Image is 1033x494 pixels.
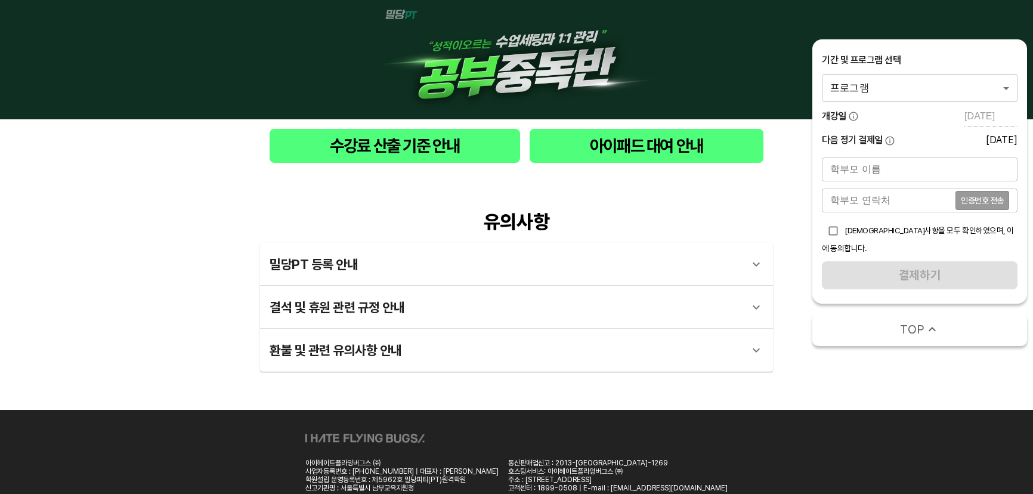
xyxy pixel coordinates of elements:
span: TOP [900,321,924,338]
span: [DEMOGRAPHIC_DATA]사항을 모두 확인하였으며, 이에 동의합니다. [822,226,1014,253]
div: 호스팅서비스: 아이헤이트플라잉버그스 ㈜ [508,467,728,476]
span: 다음 정기 결제일 [822,134,883,147]
span: 개강일 [822,110,846,123]
div: 기간 및 프로그램 선택 [822,54,1017,67]
button: TOP [812,313,1027,346]
div: 학원설립 운영등록번호 : 제5962호 밀당피티(PT)원격학원 [305,476,499,484]
div: 주소 : [STREET_ADDRESS] [508,476,728,484]
div: 밀당PT 등록 안내 [260,243,773,286]
input: 학부모 연락처를 입력해주세요 [822,189,955,212]
div: 환불 및 관련 유의사항 안내 [260,329,773,372]
div: 사업자등록번호 : [PHONE_NUMBER] | 대표자 : [PERSON_NAME] [305,467,499,476]
div: 유의사항 [260,211,773,233]
button: 수강료 산출 기준 안내 [270,129,520,163]
div: 통신판매업신고 : 2013-[GEOGRAPHIC_DATA]-1269 [508,459,728,467]
div: 밀당PT 등록 안내 [270,250,742,279]
div: 신고기관명 : 서울특별시 남부교육지원청 [305,484,499,492]
div: 결석 및 휴원 관련 규정 안내 [270,293,742,322]
div: 아이헤이트플라잉버그스 ㈜ [305,459,499,467]
button: 아이패드 대여 안내 [530,129,763,163]
img: ihateflyingbugs [305,434,425,443]
input: 학부모 이름을 입력해주세요 [822,158,1017,181]
div: 결석 및 휴원 관련 규정 안내 [260,286,773,329]
div: [DATE] [986,134,1017,146]
span: 아이패드 대여 안내 [539,134,754,158]
span: 수강료 산출 기준 안내 [279,134,511,158]
img: 1 [373,10,660,110]
div: 프로그램 [822,74,1017,101]
div: 고객센터 : 1899-0508 | E-mail : [EMAIL_ADDRESS][DOMAIN_NAME] [508,484,728,492]
div: 환불 및 관련 유의사항 안내 [270,336,742,365]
